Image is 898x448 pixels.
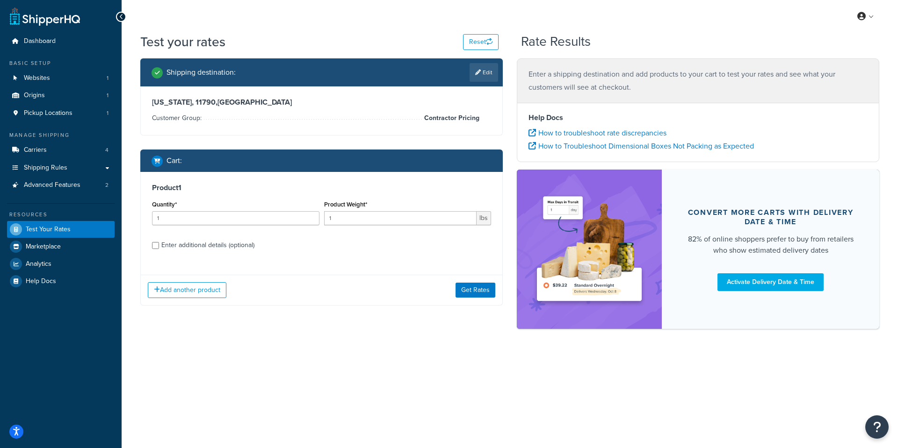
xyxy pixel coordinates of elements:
[26,243,61,251] span: Marketplace
[152,211,319,225] input: 0
[152,113,204,123] span: Customer Group:
[529,68,868,94] p: Enter a shipping destination and add products to your cart to test your rates and see what your c...
[152,183,491,192] h3: Product 1
[529,141,754,151] a: How to Troubleshoot Dimensional Boxes Not Packing as Expected
[7,273,115,290] a: Help Docs
[24,92,45,100] span: Origins
[161,239,254,252] div: Enter additional details (optional)
[7,256,115,272] a: Analytics
[684,234,857,256] div: 82% of online shoppers prefer to buy from retailers who show estimated delivery dates
[7,211,115,219] div: Resources
[470,63,498,82] a: Edit
[7,70,115,87] li: Websites
[529,112,868,123] h4: Help Docs
[24,109,72,117] span: Pickup Locations
[105,181,109,189] span: 2
[7,87,115,104] a: Origins1
[422,113,479,124] span: Contractor Pricing
[463,34,499,50] button: Reset
[152,242,159,249] input: Enter additional details (optional)
[7,87,115,104] li: Origins
[7,142,115,159] li: Carriers
[152,201,177,208] label: Quantity*
[324,211,477,225] input: 0.00
[26,260,51,268] span: Analytics
[24,146,47,154] span: Carriers
[324,201,367,208] label: Product Weight*
[107,74,109,82] span: 1
[7,105,115,122] a: Pickup Locations1
[24,74,50,82] span: Websites
[26,277,56,285] span: Help Docs
[7,159,115,177] a: Shipping Rules
[529,128,666,138] a: How to troubleshoot rate discrepancies
[7,177,115,194] a: Advanced Features2
[531,184,648,315] img: feature-image-ddt-36eae7f7280da8017bfb280eaccd9c446f90b1fe08728e4019434db127062ab4.png
[7,221,115,238] a: Test Your Rates
[7,177,115,194] li: Advanced Features
[24,164,67,172] span: Shipping Rules
[7,105,115,122] li: Pickup Locations
[26,226,71,234] span: Test Your Rates
[24,181,80,189] span: Advanced Features
[7,238,115,255] a: Marketplace
[477,211,491,225] span: lbs
[107,109,109,117] span: 1
[7,33,115,50] a: Dashboard
[148,282,226,298] button: Add another product
[7,59,115,67] div: Basic Setup
[684,208,857,227] div: Convert more carts with delivery date & time
[456,283,495,298] button: Get Rates
[167,68,236,77] h2: Shipping destination :
[167,156,182,165] h2: Cart :
[865,415,889,439] button: Open Resource Center
[24,37,56,45] span: Dashboard
[152,98,491,107] h3: [US_STATE], 11790 , [GEOGRAPHIC_DATA]
[105,146,109,154] span: 4
[717,273,824,291] a: Activate Delivery Date & Time
[7,70,115,87] a: Websites1
[7,131,115,139] div: Manage Shipping
[521,35,591,49] h2: Rate Results
[7,142,115,159] a: Carriers4
[140,33,225,51] h1: Test your rates
[107,92,109,100] span: 1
